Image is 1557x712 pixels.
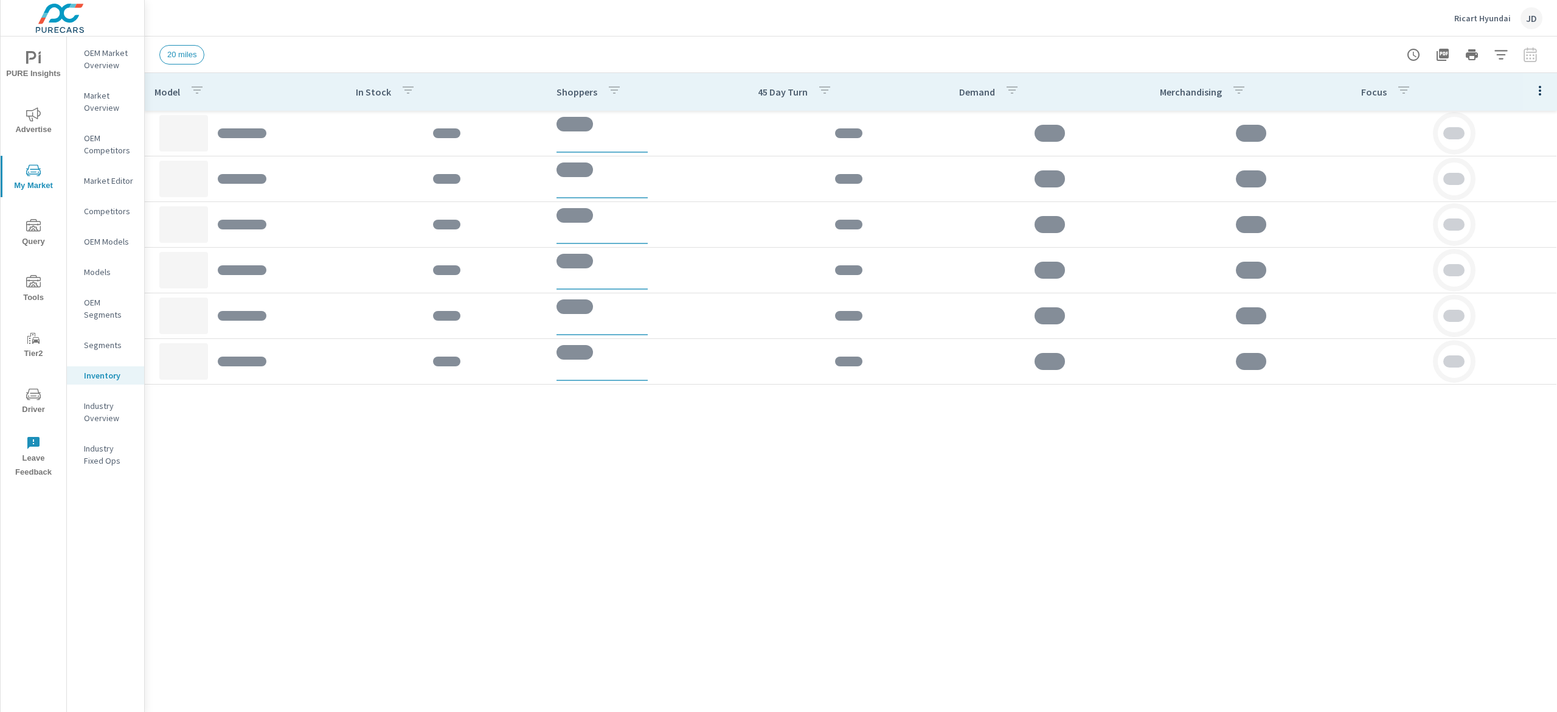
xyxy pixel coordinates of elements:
p: OEM Competitors [84,132,134,156]
div: Segments [67,336,144,354]
span: 20 miles [160,50,204,59]
p: Industry Fixed Ops [84,442,134,467]
div: Industry Overview [67,397,144,427]
button: Print Report [1460,43,1484,67]
span: PURE Insights [4,51,63,81]
p: Model [154,86,180,98]
div: Industry Fixed Ops [67,439,144,470]
p: 45 Day Turn [758,86,808,98]
span: Tools [4,275,63,305]
div: OEM Market Overview [67,44,144,74]
p: Shoppers [557,86,597,98]
p: Focus [1361,86,1387,98]
p: Ricart Hyundai [1454,13,1511,24]
div: Market Editor [67,172,144,190]
p: Market Overview [84,89,134,114]
div: OEM Segments [67,293,144,324]
span: Driver [4,387,63,417]
button: "Export Report to PDF" [1430,43,1455,67]
div: JD [1521,7,1542,29]
div: Inventory [67,366,144,385]
span: Tier2 [4,331,63,361]
p: OEM Segments [84,296,134,321]
div: Market Overview [67,86,144,117]
p: Demand [959,86,995,98]
div: Models [67,263,144,281]
p: Market Editor [84,175,134,187]
div: Competitors [67,202,144,220]
p: OEM Market Overview [84,47,134,71]
p: OEM Models [84,236,134,248]
p: Segments [84,339,134,351]
p: Industry Overview [84,400,134,424]
p: Merchandising [1160,86,1222,98]
button: Apply Filters [1489,43,1513,67]
span: My Market [4,163,63,193]
span: Query [4,219,63,249]
p: Models [84,266,134,278]
div: OEM Models [67,232,144,251]
p: Inventory [84,369,134,382]
p: In Stock [356,86,391,98]
div: OEM Competitors [67,129,144,159]
div: nav menu [1,37,66,484]
span: Leave Feedback [4,436,63,480]
p: Competitors [84,205,134,217]
span: Advertise [4,107,63,137]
